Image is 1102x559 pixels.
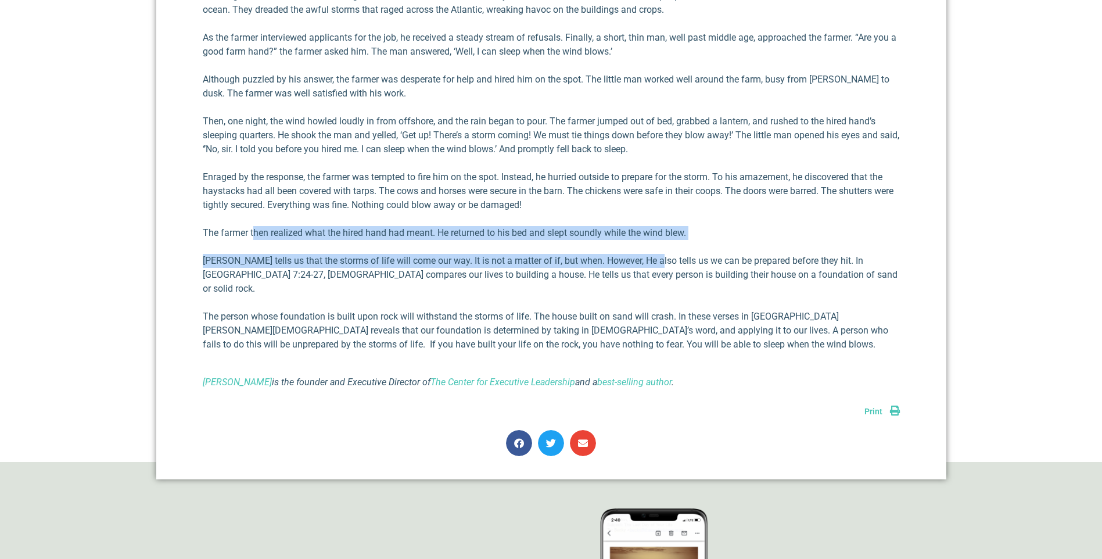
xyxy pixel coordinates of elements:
[203,377,272,388] a: [PERSON_NAME]
[538,430,564,456] div: Share on twitter
[570,430,596,456] div: Share on email
[203,377,674,388] i: is the founder and Executive Director of and a .
[203,226,900,240] p: The farmer then realized what the hired hand had meant. He returned to his bed and slept soundly ...
[203,31,900,59] p: As the farmer interviewed applicants for the job, he received a steady stream of refusals. Finall...
[506,430,532,456] div: Share on facebook
[864,407,900,416] a: Print
[203,114,900,156] p: Then, one night, the wind howled loudly in from offshore, and the rain began to pour. The farmer ...
[203,310,900,352] p: The person whose foundation is built upon rock will withstand the storms of life. The house built...
[430,377,575,388] a: The Center for Executive Leadership
[203,170,900,212] p: Enraged by the response, the farmer was tempted to fire him on the spot. Instead, he hurried outs...
[864,407,882,416] span: Print
[203,73,900,101] p: Although puzzled by his answer, the farmer was desperate for help and hired him on the spot. The ...
[203,254,900,296] p: [PERSON_NAME] tells us that the storms of life will come our way. It is not a matter of if, but w...
[597,377,672,388] a: best-selling author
